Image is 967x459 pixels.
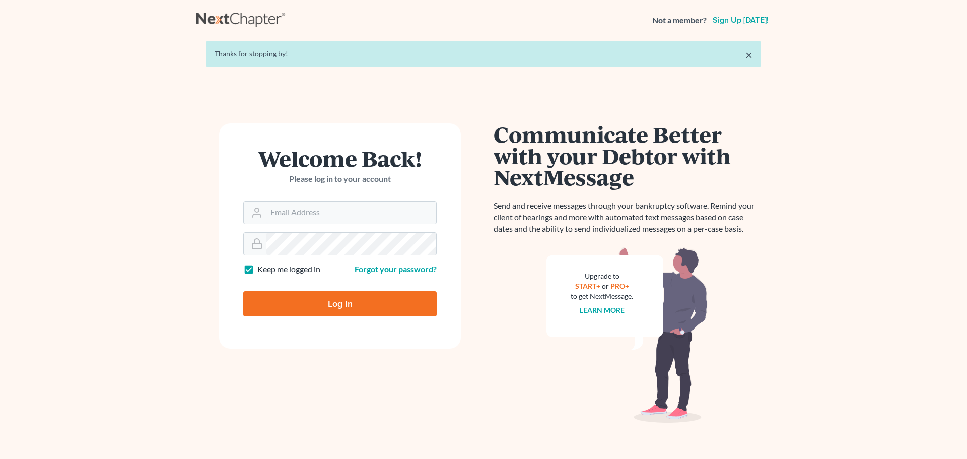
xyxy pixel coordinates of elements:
input: Email Address [266,202,436,224]
a: Learn more [580,306,625,314]
strong: Not a member? [652,15,707,26]
a: START+ [575,282,600,290]
span: or [602,282,609,290]
p: Send and receive messages through your bankruptcy software. Remind your client of hearings and mo... [494,200,761,235]
a: Sign up [DATE]! [711,16,771,24]
h1: Communicate Better with your Debtor with NextMessage [494,123,761,188]
div: Upgrade to [571,271,633,281]
a: PRO+ [610,282,629,290]
input: Log In [243,291,437,316]
img: nextmessage_bg-59042aed3d76b12b5cd301f8e5b87938c9018125f34e5fa2b7a6b67550977c72.svg [546,247,708,423]
h1: Welcome Back! [243,148,437,169]
div: to get NextMessage. [571,291,633,301]
p: Please log in to your account [243,173,437,185]
a: × [745,49,752,61]
label: Keep me logged in [257,264,320,275]
a: Forgot your password? [355,264,437,274]
div: Thanks for stopping by! [215,49,752,59]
